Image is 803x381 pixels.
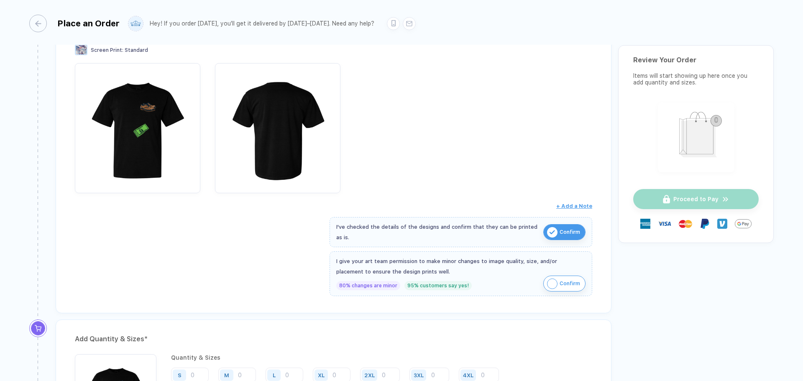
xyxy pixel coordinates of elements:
div: Quantity & Sizes [171,354,505,361]
img: user profile [128,16,143,31]
div: 2XL [364,372,375,378]
div: Hey! If you order [DATE], you'll get it delivered by [DATE]–[DATE]. Need any help? [150,20,374,27]
img: visa [658,217,671,230]
div: I give your art team permission to make minor changes to image quality, size, and/or placement to... [336,256,586,277]
button: + Add a Note [556,199,592,213]
div: Place an Order [57,18,120,28]
div: 80% changes are minor [336,281,400,290]
img: GPay [735,215,752,232]
img: master-card [679,217,692,230]
div: 4XL [463,372,473,378]
button: iconConfirm [543,224,586,240]
button: iconConfirm [543,276,586,292]
span: Confirm [560,277,580,290]
div: Add Quantity & Sizes [75,332,592,346]
img: express [640,219,650,229]
div: Items will start showing up here once you add quantity and sizes. [633,72,759,86]
div: XL [318,372,325,378]
img: icon [547,279,557,289]
img: Screen Print [75,44,87,55]
img: Paypal [700,219,710,229]
span: + Add a Note [556,203,592,209]
div: S [178,372,182,378]
span: Screen Print : [91,47,123,53]
img: 13e26024-5a07-4533-a6d3-b9d039382023_nt_back_1755671416165.jpg [219,67,336,184]
img: icon [547,227,557,238]
div: Review Your Order [633,56,759,64]
img: shopping_bag.png [662,106,731,167]
img: Venmo [717,219,727,229]
span: Confirm [560,225,580,239]
div: I've checked the details of the designs and confirm that they can be printed as is. [336,222,539,243]
div: M [224,372,229,378]
img: 13e26024-5a07-4533-a6d3-b9d039382023_nt_front_1755671416164.jpg [79,67,196,184]
span: Standard [125,47,148,53]
div: 95% customers say yes! [404,281,472,290]
div: L [273,372,276,378]
div: 3XL [414,372,424,378]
